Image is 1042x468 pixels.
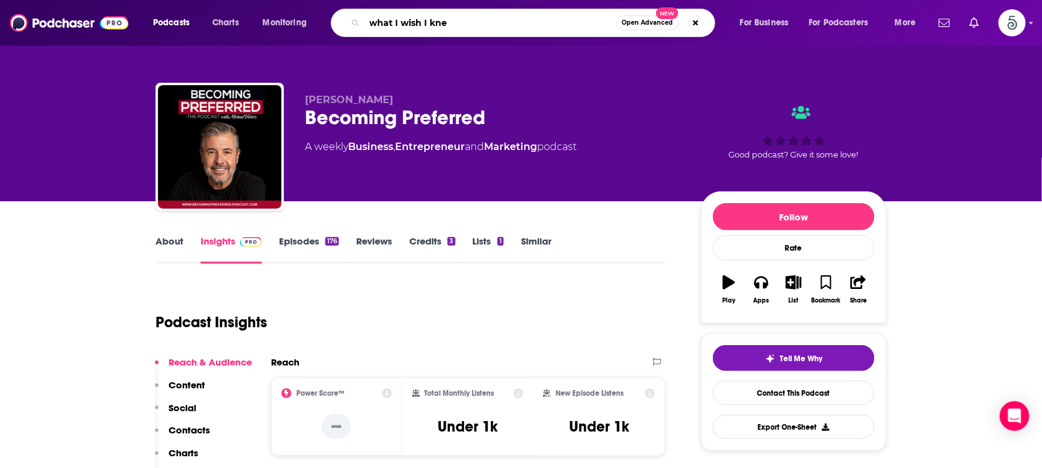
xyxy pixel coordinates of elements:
[622,20,673,26] span: Open Advanced
[438,417,498,436] h3: Under 1k
[778,267,810,312] button: List
[240,237,262,247] img: Podchaser Pro
[158,85,281,209] img: Becoming Preferred
[1000,401,1030,431] div: Open Intercom Messenger
[617,15,679,30] button: Open AdvancedNew
[713,235,875,261] div: Rate
[713,203,875,230] button: Follow
[484,141,537,153] a: Marketing
[393,141,395,153] span: ,
[999,9,1026,36] span: Logged in as Spiral5-G2
[713,415,875,439] button: Export One-Sheet
[812,297,841,304] div: Bookmark
[754,297,770,304] div: Apps
[409,235,455,264] a: Credits3
[850,297,867,304] div: Share
[322,414,351,439] p: --
[169,402,196,414] p: Social
[296,389,344,398] h2: Power Score™
[169,447,198,459] p: Charts
[895,14,916,31] span: More
[155,402,196,425] button: Social
[201,235,262,264] a: InsightsPodchaser Pro
[425,389,494,398] h2: Total Monthly Listens
[395,141,465,153] a: Entrepreneur
[169,356,252,368] p: Reach & Audience
[153,14,190,31] span: Podcasts
[789,297,799,304] div: List
[473,235,504,264] a: Lists1
[365,13,617,33] input: Search podcasts, credits, & more...
[155,379,205,402] button: Content
[10,11,128,35] img: Podchaser - Follow, Share and Rate Podcasts
[729,150,859,159] span: Good podcast? Give it some love!
[325,237,339,246] div: 176
[713,381,875,405] a: Contact This Podcast
[965,12,984,33] a: Show notifications dropdown
[713,345,875,371] button: tell me why sparkleTell Me Why
[144,13,206,33] button: open menu
[498,237,504,246] div: 1
[810,267,842,312] button: Bookmark
[155,424,210,447] button: Contacts
[305,94,393,106] span: [PERSON_NAME]
[348,141,393,153] a: Business
[999,9,1026,36] img: User Profile
[169,424,210,436] p: Contacts
[713,267,745,312] button: Play
[740,14,789,31] span: For Business
[263,14,307,31] span: Monitoring
[765,354,775,364] img: tell me why sparkle
[156,235,183,264] a: About
[305,140,577,154] div: A weekly podcast
[701,94,886,170] div: Good podcast? Give it some love!
[204,13,246,33] a: Charts
[801,13,886,33] button: open menu
[169,379,205,391] p: Content
[556,389,623,398] h2: New Episode Listens
[886,13,932,33] button: open menu
[656,7,678,19] span: New
[271,356,299,368] h2: Reach
[731,13,804,33] button: open menu
[279,235,339,264] a: Episodes176
[155,356,252,379] button: Reach & Audience
[521,235,551,264] a: Similar
[809,14,869,31] span: For Podcasters
[745,267,777,312] button: Apps
[156,313,267,332] h1: Podcast Insights
[999,9,1026,36] button: Show profile menu
[254,13,323,33] button: open menu
[212,14,239,31] span: Charts
[780,354,823,364] span: Tell Me Why
[934,12,955,33] a: Show notifications dropdown
[448,237,455,246] div: 3
[569,417,629,436] h3: Under 1k
[356,235,392,264] a: Reviews
[843,267,875,312] button: Share
[465,141,484,153] span: and
[723,297,736,304] div: Play
[343,9,727,37] div: Search podcasts, credits, & more...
